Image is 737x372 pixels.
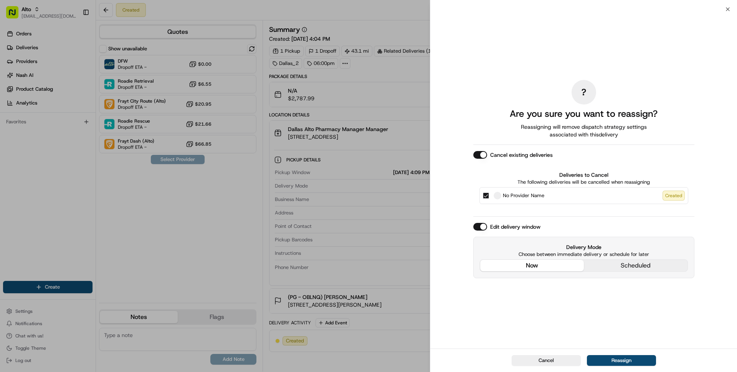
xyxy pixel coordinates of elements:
button: now [480,260,584,271]
label: Cancel existing deliveries [490,151,553,159]
span: Reassigning will remove dispatch strategy settings associated with this delivery [510,123,658,138]
button: Reassign [587,355,656,366]
a: Powered byPylon [54,130,93,136]
div: Start new chat [26,73,126,81]
p: Choose between immediate delivery or schedule for later [480,251,688,258]
label: Edit delivery window [490,223,540,231]
input: Clear [20,50,127,58]
div: 💻 [65,112,71,118]
img: Nash [8,8,23,23]
div: ? [572,80,596,105]
h2: Are you sure you want to reassign? [510,108,658,120]
button: Start new chat [131,76,140,85]
span: No Provider Name [503,192,544,199]
span: Pylon [76,130,93,136]
label: Deliveries to Cancel [479,171,688,179]
button: scheduled [584,260,687,271]
p: Welcome 👋 [8,31,140,43]
button: Cancel [512,355,581,366]
a: 💻API Documentation [62,108,126,122]
div: We're available if you need us! [26,81,97,87]
img: 1736555255976-a54dd68f-1ca7-489b-9aae-adbdc363a1c4 [8,73,21,87]
div: 📗 [8,112,14,118]
label: Delivery Mode [480,243,688,251]
span: Knowledge Base [15,111,59,119]
span: API Documentation [73,111,123,119]
p: The following deliveries will be cancelled when reassigning [479,179,688,186]
a: 📗Knowledge Base [5,108,62,122]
